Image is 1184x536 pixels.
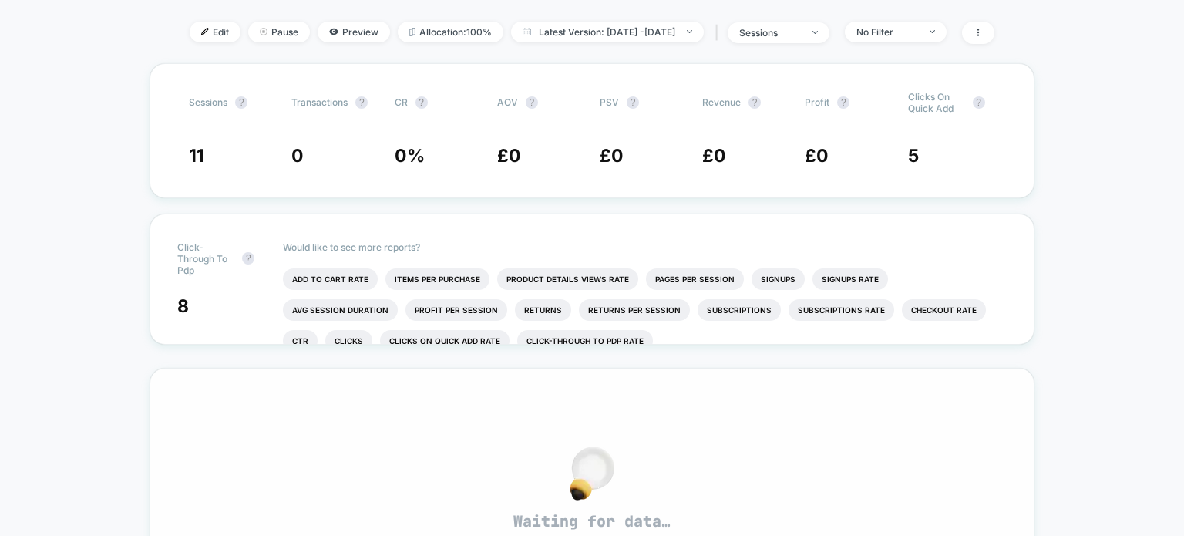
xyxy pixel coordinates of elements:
[698,299,781,321] li: Subscriptions
[291,145,304,167] span: 0
[570,447,614,501] img: no_data
[973,96,985,109] button: ?
[711,22,728,44] span: |
[739,27,801,39] div: sessions
[177,241,234,276] span: Click-through To Pdp
[291,96,348,108] span: Transactions
[283,299,398,321] li: Avg Session Duration
[380,330,510,352] li: Clicks On Quick Add Rate
[511,22,704,42] span: Latest Version: [DATE] - [DATE]
[702,145,726,167] span: £
[242,252,254,265] button: ?
[283,330,318,352] li: Ctr
[789,299,894,321] li: Subscriptions Rate
[497,145,521,167] span: £
[714,145,726,167] span: 0
[189,145,204,167] span: 11
[902,299,986,321] li: Checkout Rate
[415,96,428,109] button: ?
[409,28,415,36] img: rebalance
[579,299,690,321] li: Returns Per Session
[646,268,744,290] li: Pages Per Session
[752,268,805,290] li: Signups
[837,96,849,109] button: ?
[930,30,935,33] img: end
[509,145,521,167] span: 0
[517,330,653,352] li: Click-through To Pdp Rate
[318,22,390,42] span: Preview
[189,96,227,108] span: Sessions
[748,96,761,109] button: ?
[325,330,372,352] li: Clicks
[805,145,829,167] span: £
[248,22,310,42] span: Pause
[812,31,818,34] img: end
[702,96,741,108] span: Revenue
[908,145,919,167] span: 5
[908,91,965,114] span: Clicks On Quick Add
[190,22,240,42] span: Edit
[177,295,189,317] span: 8
[260,28,267,35] img: end
[283,241,1007,253] p: Would like to see more reports?
[395,96,408,108] span: CR
[201,28,209,35] img: edit
[687,30,692,33] img: end
[805,96,829,108] span: Profit
[523,28,531,35] img: calendar
[515,299,571,321] li: Returns
[600,145,624,167] span: £
[283,268,378,290] li: Add To Cart Rate
[497,268,638,290] li: Product Details Views Rate
[398,22,503,42] span: Allocation: 100%
[355,96,368,109] button: ?
[627,96,639,109] button: ?
[526,96,538,109] button: ?
[816,145,829,167] span: 0
[600,96,619,108] span: PSV
[611,145,624,167] span: 0
[812,268,888,290] li: Signups Rate
[395,145,425,167] span: 0 %
[235,96,247,109] button: ?
[385,268,489,290] li: Items Per Purchase
[856,26,918,38] div: No Filter
[405,299,507,321] li: Profit Per Session
[497,96,518,108] span: AOV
